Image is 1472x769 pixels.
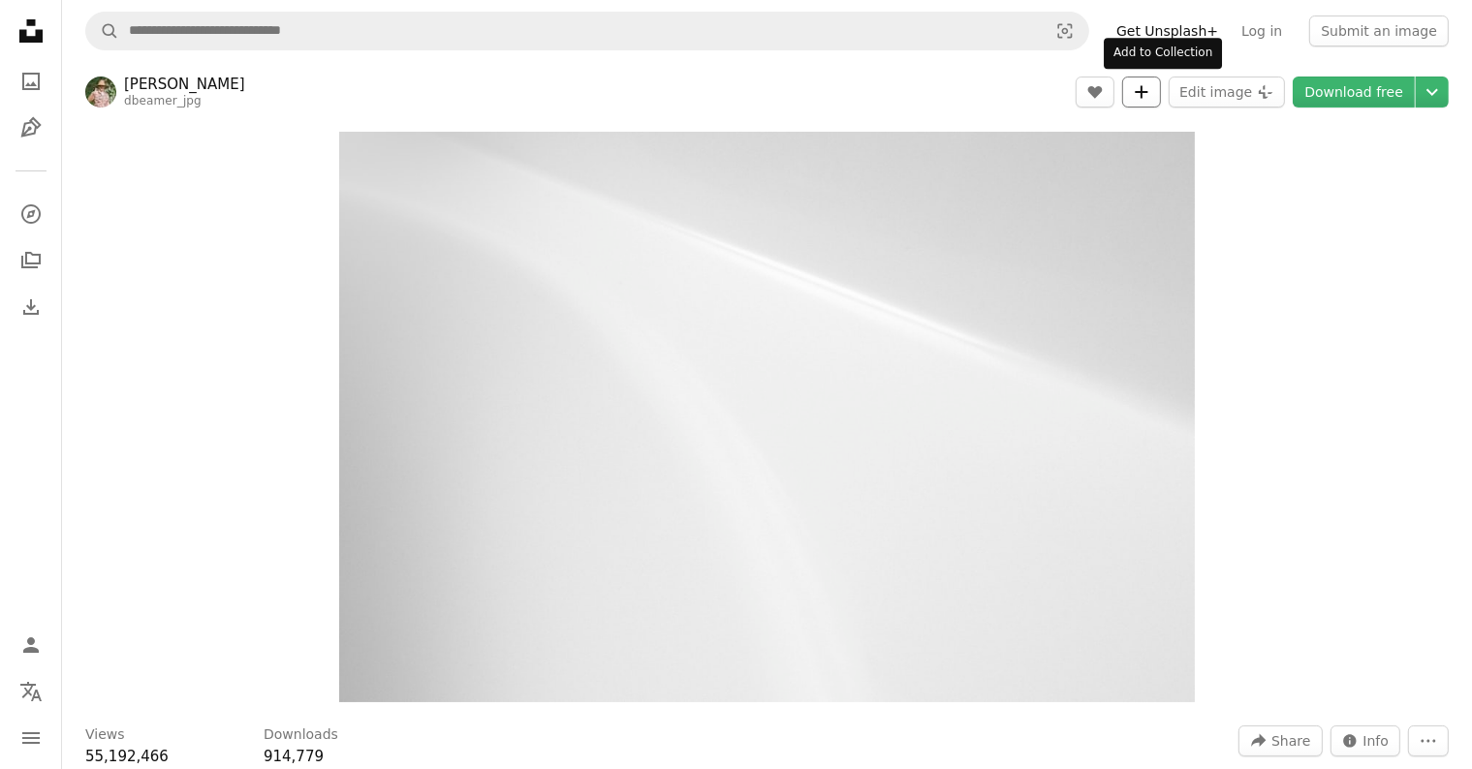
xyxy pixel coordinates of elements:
a: Log in [1230,15,1294,46]
form: Find visuals sitewide [85,12,1089,50]
button: Share this image [1238,725,1322,756]
h3: Views [85,725,125,745]
a: Download History [12,288,50,326]
a: Download free [1293,77,1415,108]
span: Info [1363,726,1390,755]
h3: Downloads [264,725,338,745]
button: Zoom in on this image [339,132,1195,702]
span: 55,192,466 [85,748,169,765]
a: Home — Unsplash [12,12,50,54]
button: Choose download size [1416,77,1449,108]
img: Go to Drew Beamer's profile [85,77,116,108]
button: Menu [12,719,50,757]
span: Share [1271,726,1310,755]
button: Like [1076,77,1114,108]
a: dbeamer_jpg [124,94,202,108]
button: Search Unsplash [86,13,119,49]
a: Photos [12,62,50,101]
button: Submit an image [1309,15,1449,46]
button: Language [12,672,50,711]
a: Collections [12,241,50,280]
a: Get Unsplash+ [1105,15,1230,46]
a: [PERSON_NAME] [124,75,245,94]
button: Visual search [1042,13,1088,49]
a: Illustrations [12,108,50,147]
button: More Actions [1408,725,1449,756]
div: Add to Collection [1104,38,1222,69]
a: Explore [12,195,50,233]
button: Add to Collection [1122,77,1161,108]
a: Log in / Sign up [12,626,50,664]
button: Stats about this image [1331,725,1401,756]
img: a black and white photo of a white wall [339,132,1195,702]
span: 914,779 [264,748,324,765]
button: Edit image [1169,77,1285,108]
